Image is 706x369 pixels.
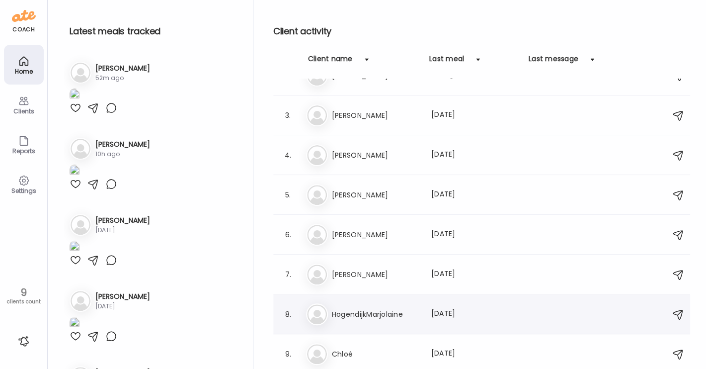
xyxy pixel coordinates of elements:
[431,109,519,121] div: [DATE]
[273,24,690,39] h2: Client activity
[431,269,519,280] div: [DATE]
[71,215,90,235] img: bg-avatar-default.svg
[308,54,353,70] div: Client name
[3,298,44,305] div: clients count
[95,291,150,302] h3: [PERSON_NAME]
[307,344,327,364] img: bg-avatar-default.svg
[431,308,519,320] div: [DATE]
[71,139,90,159] img: bg-avatar-default.svg
[6,68,42,75] div: Home
[12,8,36,24] img: ate
[71,63,90,83] img: bg-avatar-default.svg
[70,317,79,330] img: images%2F2qX6n007gbOGR2YXXRjPCeeS3CG3%2F6985RfzwEk0oPbB01bub%2FJYvBsLUylzFytIq94YwX_1080
[6,187,42,194] div: Settings
[307,105,327,125] img: bg-avatar-default.svg
[332,149,419,161] h3: [PERSON_NAME]
[282,149,294,161] div: 4.
[6,148,42,154] div: Reports
[332,189,419,201] h3: [PERSON_NAME]
[332,308,419,320] h3: HogendijkMarjolaine
[70,241,79,254] img: images%2F8YyLNAJlATfn9AbeikPVGfm74k03%2FAVBBaHtyGjqQzMBZKSCR%2FBJsicypVXFvidb7vxDDf_1080
[95,302,150,311] div: [DATE]
[95,226,150,235] div: [DATE]
[307,145,327,165] img: bg-avatar-default.svg
[431,149,519,161] div: [DATE]
[332,109,419,121] h3: [PERSON_NAME]
[282,348,294,360] div: 9.
[429,54,464,70] div: Last meal
[282,109,294,121] div: 3.
[282,308,294,320] div: 8.
[332,348,419,360] h3: Chloé
[529,54,578,70] div: Last message
[307,185,327,205] img: bg-avatar-default.svg
[431,189,519,201] div: [DATE]
[332,229,419,241] h3: [PERSON_NAME]
[431,229,519,241] div: [DATE]
[332,269,419,280] h3: [PERSON_NAME]
[3,286,44,298] div: 9
[431,348,519,360] div: [DATE]
[307,304,327,324] img: bg-avatar-default.svg
[282,269,294,280] div: 7.
[95,63,150,74] h3: [PERSON_NAME]
[6,108,42,114] div: Clients
[70,24,237,39] h2: Latest meals tracked
[307,265,327,284] img: bg-avatar-default.svg
[12,25,35,34] div: coach
[70,165,79,178] img: images%2FnvWxuXTXzxRcyFaUCMyhPOK0x0o1%2FAWfHBuCa2YOnTOl4f181%2Fv4rZNCQkwQTTDW77udXZ_1080
[282,189,294,201] div: 5.
[307,225,327,245] img: bg-avatar-default.svg
[95,215,150,226] h3: [PERSON_NAME]
[95,150,150,159] div: 10h ago
[282,229,294,241] div: 6.
[95,139,150,150] h3: [PERSON_NAME]
[71,291,90,311] img: bg-avatar-default.svg
[70,89,79,102] img: images%2F6RTo9FeLZ8fDTsS22F2qmNEnnhp1%2FmTQiubcY4yUelMYfYovx%2FtOYITvQCzA0VCU8xIJiP_1080
[95,74,150,83] div: 52m ago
